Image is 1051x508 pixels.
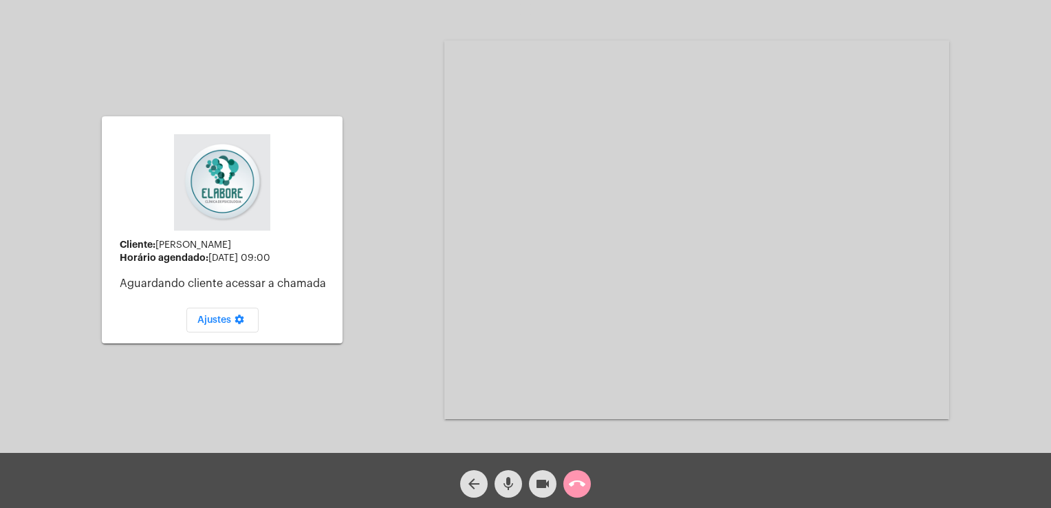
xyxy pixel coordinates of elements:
[500,476,517,492] mat-icon: mic
[120,277,332,290] p: Aguardando cliente acessar a chamada
[534,476,551,492] mat-icon: videocam
[120,240,332,251] div: [PERSON_NAME]
[466,476,482,492] mat-icon: arrow_back
[174,134,270,231] img: 4c6856f8-84c7-1050-da6c-cc5081a5dbaf.jpg
[120,253,208,262] strong: Horário agendado:
[231,314,248,330] mat-icon: settings
[120,253,332,264] div: [DATE] 09:00
[120,240,155,249] strong: Cliente:
[197,315,248,325] span: Ajustes
[186,308,259,332] button: Ajustes
[569,476,585,492] mat-icon: call_end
